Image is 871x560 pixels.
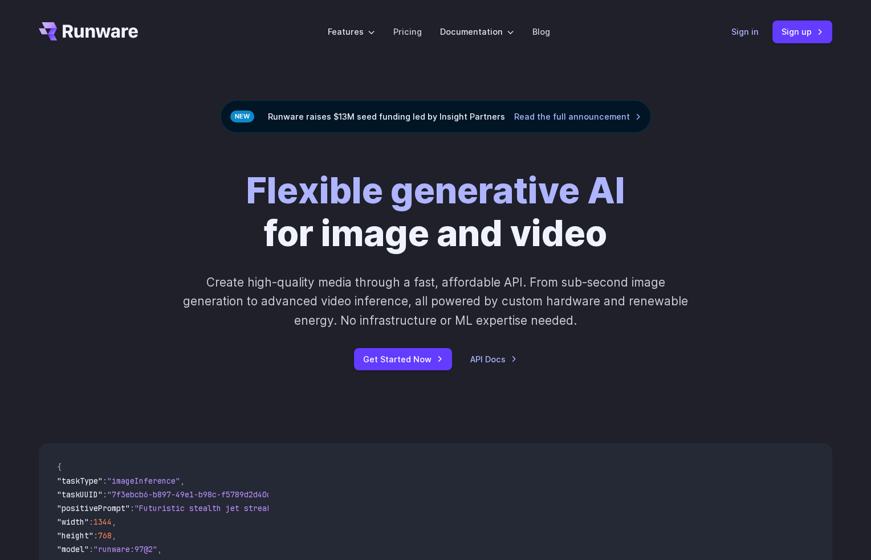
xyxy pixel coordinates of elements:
a: Go to / [39,22,138,40]
span: : [103,476,107,486]
span: "width" [57,517,89,527]
span: : [93,530,98,541]
span: "height" [57,530,93,541]
span: : [130,503,135,513]
span: { [57,462,62,472]
label: Features [328,25,375,38]
span: : [103,489,107,500]
span: "taskType" [57,476,103,486]
span: "Futuristic stealth jet streaking through a neon-lit cityscape with glowing purple exhaust" [135,503,550,513]
span: , [112,530,116,541]
label: Documentation [440,25,514,38]
strong: Flexible generative AI [246,169,625,212]
a: Get Started Now [354,348,452,370]
span: 768 [98,530,112,541]
span: "taskUUID" [57,489,103,500]
span: , [180,476,185,486]
a: Blog [532,25,550,38]
p: Create high-quality media through a fast, affordable API. From sub-second image generation to adv... [182,273,690,330]
span: : [89,544,93,554]
span: "7f3ebcb6-b897-49e1-b98c-f5789d2d40d7" [107,489,280,500]
a: Sign in [731,25,759,38]
span: 1344 [93,517,112,527]
span: "runware:97@2" [93,544,157,554]
div: Runware raises $13M seed funding led by Insight Partners [221,100,651,133]
span: "positivePrompt" [57,503,130,513]
a: Read the full announcement [514,110,641,123]
span: , [112,517,116,527]
span: , [157,544,162,554]
span: "imageInference" [107,476,180,486]
span: : [89,517,93,527]
span: "model" [57,544,89,554]
a: Sign up [772,21,832,43]
a: Pricing [393,25,422,38]
a: API Docs [470,353,517,366]
h1: for image and video [246,169,625,255]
